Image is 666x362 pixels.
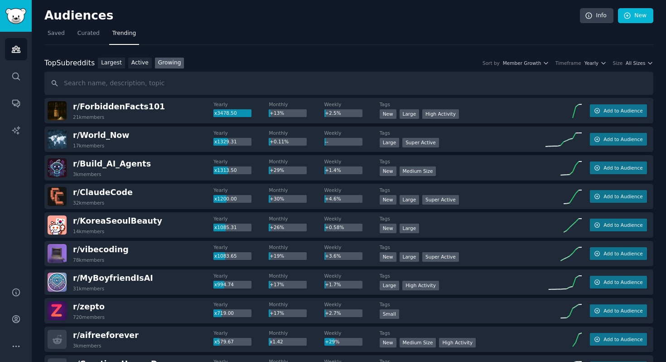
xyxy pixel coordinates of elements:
[380,215,545,222] dt: Tags
[48,215,67,235] img: KoreaSeoulBeauty
[380,130,545,136] dt: Tags
[603,136,642,142] span: Add to Audience
[380,224,396,233] div: New
[590,190,647,203] button: Add to Audience
[269,130,324,136] dt: Monthly
[380,281,400,290] div: Large
[402,138,439,147] div: Super Active
[73,285,104,292] div: 31k members
[380,158,545,165] dt: Tags
[213,244,269,250] dt: Yearly
[112,29,136,38] span: Trending
[269,301,324,308] dt: Monthly
[270,253,284,259] span: +19%
[213,101,269,108] dt: Yearly
[73,159,151,168] span: r/ Build_AI_Agents
[155,58,184,69] a: Growing
[270,196,284,201] span: +30%
[590,133,647,146] button: Add to Audience
[325,139,328,144] span: --
[214,253,237,259] span: x1083.65
[214,110,237,116] span: x3478.50
[73,216,162,225] span: r/ KoreaSeoulBeauty
[73,274,153,283] span: r/ MyBoyfriendIsAI
[613,60,623,66] div: Size
[48,273,67,292] img: MyBoyfriendIsAI
[380,338,396,347] div: New
[73,131,129,140] span: r/ World_Now
[400,338,436,347] div: Medium Size
[324,244,380,250] dt: Weekly
[5,8,26,24] img: GummySearch logo
[603,222,642,228] span: Add to Audience
[324,158,380,165] dt: Weekly
[324,215,380,222] dt: Weekly
[603,165,642,171] span: Add to Audience
[73,314,105,320] div: 720 members
[325,196,341,201] span: +4.6%
[324,273,380,279] dt: Weekly
[270,110,284,116] span: +13%
[269,187,324,193] dt: Monthly
[603,308,642,314] span: Add to Audience
[213,273,269,279] dt: Yearly
[325,225,344,230] span: +0.58%
[590,304,647,317] button: Add to Audience
[324,187,380,193] dt: Weekly
[325,167,341,173] span: +1.4%
[503,60,549,66] button: Member Growth
[580,8,613,24] a: Info
[400,195,420,205] div: Large
[213,158,269,165] dt: Yearly
[269,244,324,250] dt: Monthly
[270,167,284,173] span: +29%
[73,102,165,111] span: r/ ForbiddenFacts101
[213,215,269,222] dt: Yearly
[584,60,607,66] button: Yearly
[128,58,152,69] a: Active
[422,195,459,205] div: Super Active
[48,187,67,206] img: ClaudeCode
[73,200,104,206] div: 32k members
[380,309,399,319] div: Small
[74,26,103,45] a: Curated
[590,333,647,346] button: Add to Audience
[380,301,545,308] dt: Tags
[325,310,341,316] span: +2.7%
[44,58,95,69] div: Top Subreddits
[400,252,420,262] div: Large
[483,60,500,66] div: Sort by
[270,310,284,316] span: +17%
[325,282,341,287] span: +1.7%
[400,109,420,119] div: Large
[73,257,104,263] div: 78k members
[269,273,324,279] dt: Monthly
[603,336,642,342] span: Add to Audience
[590,104,647,117] button: Add to Audience
[590,219,647,231] button: Add to Audience
[590,276,647,289] button: Add to Audience
[380,273,545,279] dt: Tags
[73,188,133,197] span: r/ ClaudeCode
[44,9,580,23] h2: Audiences
[422,109,459,119] div: High Activity
[44,72,653,95] input: Search name, description, topic
[325,253,341,259] span: +3.6%
[213,187,269,193] dt: Yearly
[270,282,284,287] span: +17%
[380,109,396,119] div: New
[73,245,129,254] span: r/ vibecoding
[584,60,598,66] span: Yearly
[380,195,396,205] div: New
[73,302,105,311] span: r/ zepto
[73,331,139,340] span: r/ aifreeforever
[270,225,284,230] span: +26%
[214,225,237,230] span: x1085.31
[603,193,642,200] span: Add to Audience
[213,130,269,136] dt: Yearly
[380,138,400,147] div: Large
[269,215,324,222] dt: Monthly
[380,330,545,336] dt: Tags
[590,247,647,260] button: Add to Audience
[400,224,420,233] div: Large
